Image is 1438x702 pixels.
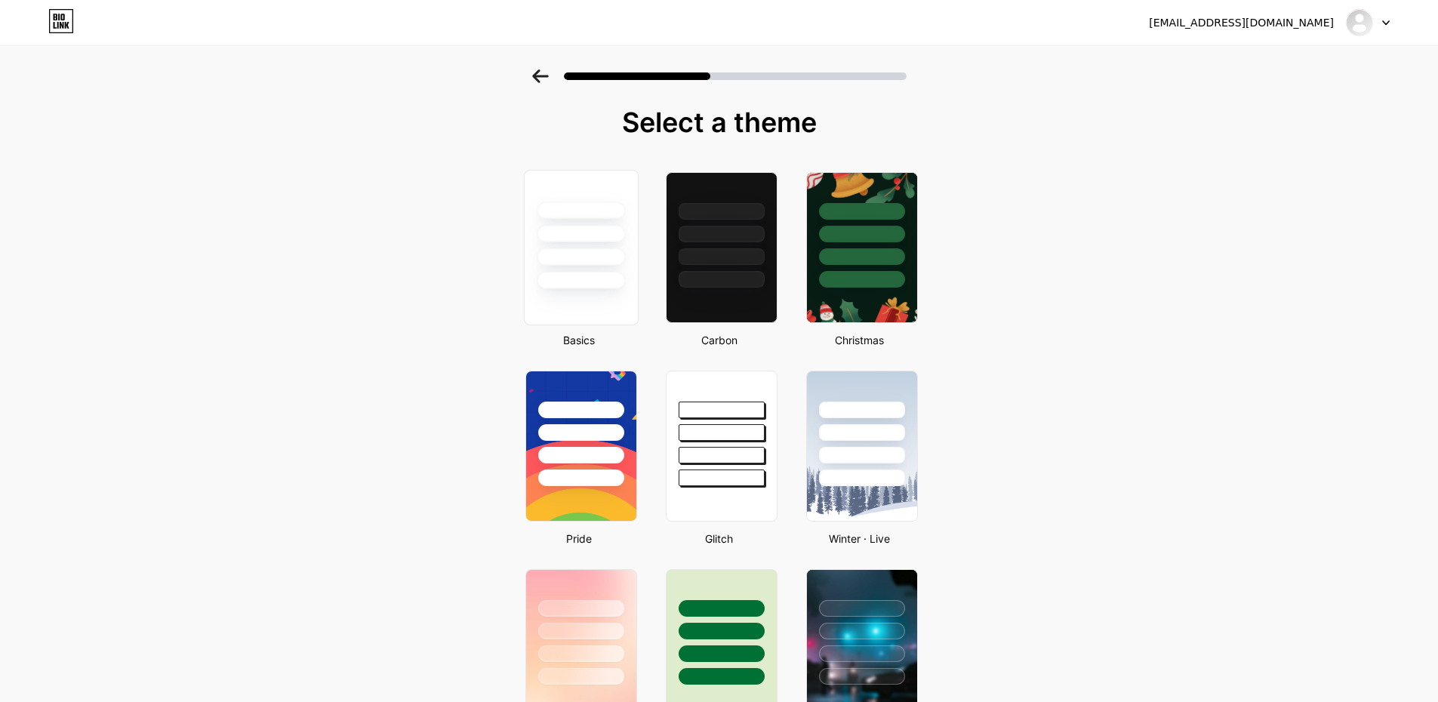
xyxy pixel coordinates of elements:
img: senyumtotoe [1345,8,1374,37]
div: Carbon [661,332,778,348]
div: [EMAIL_ADDRESS][DOMAIN_NAME] [1149,15,1334,31]
div: Christmas [802,332,918,348]
div: Pride [521,531,637,547]
div: Select a theme [519,107,919,137]
div: Winter · Live [802,531,918,547]
div: Glitch [661,531,778,547]
div: Basics [521,332,637,348]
